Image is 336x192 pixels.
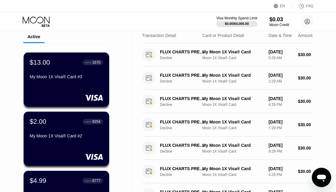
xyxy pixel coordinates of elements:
div: 5:29 AM [269,56,293,60]
div: ● ● ● ● [85,62,91,63]
div: ● ● ● ● [85,121,91,123]
div: Date & Time [269,33,292,38]
div: [DATE] [269,166,293,171]
div: [DATE] [269,73,293,78]
div: $13.00 [30,59,50,66]
div: Decline [160,103,210,107]
div: Decline [160,126,210,130]
div: FAQ [292,3,313,9]
div: $30.00 [298,169,313,174]
div: FLUX CHARTS PREMIUM [PHONE_NUMBER] US [160,120,206,124]
div: $2.00● ● ● ●9254My Moon 1X Visa® Card #2 [24,112,109,166]
div: EN [274,3,292,9]
div: Moon 1X Visa® Card [202,149,264,153]
div: $30.00 [298,76,313,80]
div: 4:29 PM [269,173,293,177]
div: Moon 1X Visa® Card [202,103,264,107]
div: Decline [160,149,210,153]
div: Active [28,34,40,39]
div: My Moon 1X Visa® Card [202,96,264,101]
div: FLUX CHARTS PREMIUM [PHONE_NUMBER] US [160,143,206,148]
div: Decline [160,173,210,177]
div: FLUX CHARTS PREMIUM [PHONE_NUMBER] USDeclineMy Moon 1X Visa® CardMoon 1X Visa® Card[DATE]9:29 PM$... [142,136,313,160]
div: EN [280,4,285,8]
div: Card or Product Detail [202,33,244,38]
div: Moon 1X Visa® Card [202,56,264,60]
div: Decline [160,79,210,83]
div: Moon 1X Visa® Card [202,79,264,83]
div: FLUX CHARTS PREMIUM [PHONE_NUMBER] US [160,96,206,101]
div: My Moon 1X Visa® Card #2 [30,133,103,138]
div: My Moon 1X Visa® Card [202,143,264,148]
div: My Moon 1X Visa® Card [202,73,264,78]
div: FLUX CHARTS PREMIUM [PHONE_NUMBER] USDeclineMy Moon 1X Visa® CardMoon 1X Visa® Card[DATE]5:29 AM$... [142,43,313,66]
div: Moon Credit [269,23,289,27]
div: $13.00● ● ● ●1670My Moon 1X Visa® Card #3 [24,52,109,107]
div: Decline [160,56,210,60]
div: FLUX CHARTS PREMIUM [PHONE_NUMBER] USDeclineMy Moon 1X Visa® CardMoon 1X Visa® Card[DATE]4:29 PM$... [142,160,313,183]
div: Transaction Detail [142,33,176,38]
div: Visa Monthly Spend Limit [216,16,257,20]
div: My Moon 1X Visa® Card [202,49,264,54]
div: [DATE] [269,49,293,54]
div: $30.00 [298,52,313,57]
div: $30.00 [298,146,313,150]
iframe: Button to launch messaging window [312,168,331,187]
div: $4.99 [30,177,46,185]
div: FLUX CHARTS PREMIUM [PHONE_NUMBER] USDeclineMy Moon 1X Visa® CardMoon 1X Visa® Card[DATE]2:29 AM$... [142,66,313,90]
div: 1670 [92,60,100,65]
div: [DATE] [269,96,293,101]
div: My Moon 1X Visa® Card #3 [30,74,103,79]
div: My Moon 1X Visa® Card [202,166,264,171]
div: FLUX CHARTS PREMIUM [PHONE_NUMBER] US [160,166,206,171]
div: FAQ [306,4,313,8]
div: $0.03Moon Credit [269,16,289,27]
div: 7:29 PM [269,126,293,130]
div: $2.00 [30,118,46,126]
div: Visa Monthly Spend Limit$0.00/$4,000.00 [216,16,257,27]
div: FLUX CHARTS PREMIUM [PHONE_NUMBER] US [160,49,206,54]
div: Amount [298,33,312,38]
div: $0.00 / $4,000.00 [225,22,249,25]
div: ● ● ● ● [85,180,91,182]
div: 6:29 PM [269,103,293,107]
div: FLUX CHARTS PREMIUM [PHONE_NUMBER] USDeclineMy Moon 1X Visa® CardMoon 1X Visa® Card[DATE]6:29 PM$... [142,90,313,113]
div: Moon 1X Visa® Card [202,173,264,177]
div: 2:29 AM [269,79,293,83]
div: Moon 1X Visa® Card [202,126,264,130]
div: 9254 [92,120,100,124]
div: 9:29 PM [269,149,293,153]
div: FLUX CHARTS PREMIUM [PHONE_NUMBER] US [160,73,206,78]
div: $30.00 [298,122,313,127]
div: $0.03 [269,16,289,23]
div: $30.00 [298,99,313,104]
div: My Moon 1X Visa® Card [202,120,264,124]
div: 6777 [92,179,100,183]
div: [DATE] [269,120,293,124]
div: FLUX CHARTS PREMIUM [PHONE_NUMBER] USDeclineMy Moon 1X Visa® CardMoon 1X Visa® Card[DATE]7:29 PM$... [142,113,313,136]
div: [DATE] [269,143,293,148]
